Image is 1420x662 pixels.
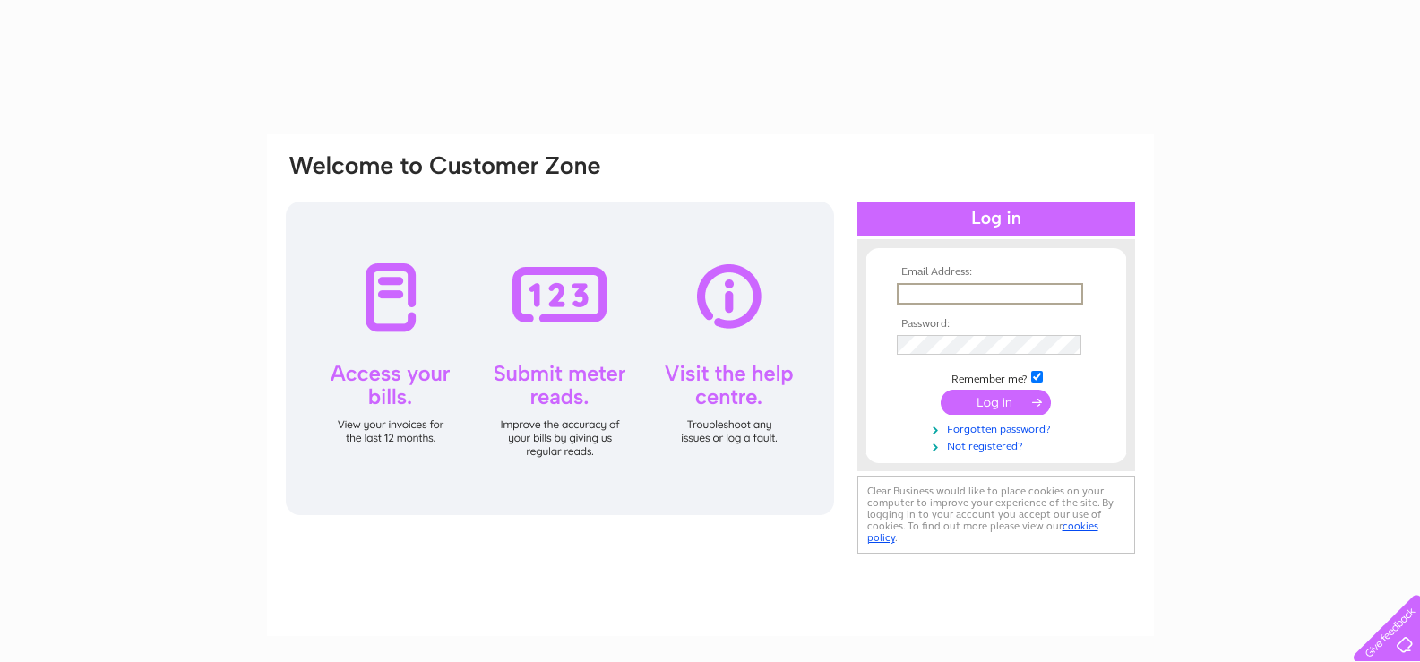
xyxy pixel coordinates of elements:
th: Email Address: [892,266,1100,279]
div: Clear Business would like to place cookies on your computer to improve your experience of the sit... [857,476,1135,554]
a: Not registered? [897,436,1100,453]
a: cookies policy [867,520,1098,544]
input: Submit [941,390,1051,415]
th: Password: [892,318,1100,331]
a: Forgotten password? [897,419,1100,436]
td: Remember me? [892,368,1100,386]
